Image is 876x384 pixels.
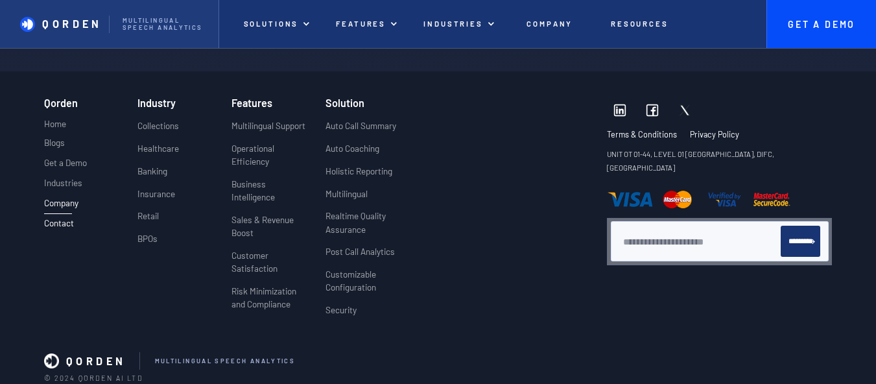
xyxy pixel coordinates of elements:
[336,19,386,29] p: features
[231,285,307,311] p: Risk Minimization and Compliance
[326,97,364,109] h3: Solution
[607,130,690,148] a: Terms & Conditions
[326,142,379,165] a: Auto Coaching
[44,158,87,168] p: Get a Demo
[690,130,739,148] a: Privacy Policy
[326,268,420,304] a: Customizable Configuration
[44,117,66,130] p: Home
[326,119,396,142] a: Auto Call Summary
[326,119,396,132] p: Auto Call Summary
[44,352,815,370] a: QORDENmULTILINGUAL sPEECH aNALYTICS
[137,165,167,178] p: Banking
[137,165,167,187] a: Banking
[326,210,420,245] a: Realtime Quality Assurance
[44,374,833,383] p: © 2024 Qorden AI LTD
[137,232,158,255] a: BPOs
[326,245,395,258] p: Post Call Analytics
[44,138,65,148] p: Blogs
[231,285,307,320] a: Risk Minimization and Compliance
[44,117,66,134] a: Home
[231,97,272,109] h3: Features
[44,218,74,228] p: Contact
[137,142,179,165] a: Healthcare
[137,119,179,142] a: Collections
[231,178,307,213] a: Business Intelligence
[783,19,860,30] p: Get A Demo
[326,268,420,294] p: Customizable Configuration
[326,245,395,268] a: Post Call Analytics
[326,304,357,326] a: Security
[326,187,368,210] a: Multilingual
[44,97,78,114] h3: Qorden
[137,210,159,222] p: Retail
[326,187,368,200] p: Multilingual
[231,178,307,204] p: Business Intelligence
[690,130,739,139] p: Privacy Policy
[607,150,774,172] strong: UNIT OT 01-44, LEVEL 01 [GEOGRAPHIC_DATA], DIFC, [GEOGRAPHIC_DATA]
[231,119,305,132] p: Multilingual Support
[231,213,307,249] a: Sales & Revenue Boost
[137,97,176,109] h3: Industry
[326,165,392,187] a: Holistic Reporting
[44,158,87,174] a: Get a Demo
[423,19,482,29] p: Industries
[137,187,175,210] a: Insurance
[231,249,307,285] a: Customer Satisfaction
[607,130,677,139] p: Terms & Conditions
[611,19,669,29] p: Resources
[326,165,392,178] p: Holistic Reporting
[137,119,179,132] p: Collections
[44,178,82,194] a: Industries
[137,142,179,155] p: Healthcare
[44,198,72,214] a: Company
[137,187,175,200] p: Insurance
[326,304,357,317] p: Security
[44,138,65,154] a: Blogs
[123,17,206,32] p: Multilingual Speech analytics
[326,210,420,236] p: Realtime Quality Assurance
[231,119,305,142] a: Multilingual Support
[42,18,102,30] p: QORDEN
[622,226,820,257] form: Newsletter
[66,355,126,367] p: QORDEN
[44,218,74,234] a: Contact
[137,210,159,232] a: Retail
[231,213,307,240] p: Sales & Revenue Boost
[231,249,307,276] p: Customer Satisfaction
[44,198,72,208] p: Company
[326,142,379,155] p: Auto Coaching
[231,142,307,169] p: Operational Efficiency
[155,357,296,365] p: mULTILINGUAL sPEECH aNALYTICS
[231,142,307,178] a: Operational Efficiency
[137,232,158,245] p: BPOs
[527,19,573,29] p: Company
[44,178,82,188] p: Industries
[244,19,299,29] p: Solutions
